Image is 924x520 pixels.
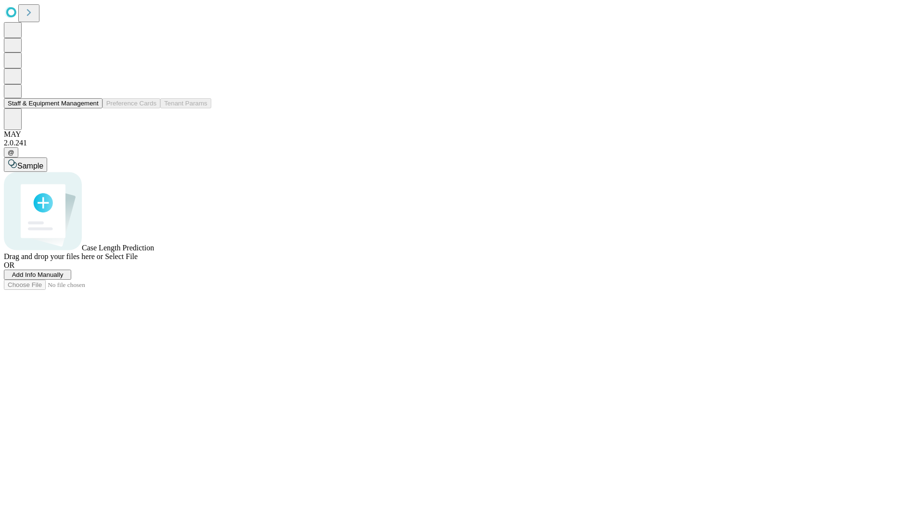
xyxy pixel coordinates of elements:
span: Drag and drop your files here or [4,252,103,260]
button: Preference Cards [103,98,160,108]
div: 2.0.241 [4,139,920,147]
button: Tenant Params [160,98,211,108]
button: Add Info Manually [4,270,71,280]
span: Add Info Manually [12,271,64,278]
span: @ [8,149,14,156]
div: MAY [4,130,920,139]
button: @ [4,147,18,157]
button: Sample [4,157,47,172]
span: Sample [17,162,43,170]
span: Select File [105,252,138,260]
button: Staff & Equipment Management [4,98,103,108]
span: Case Length Prediction [82,244,154,252]
span: OR [4,261,14,269]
